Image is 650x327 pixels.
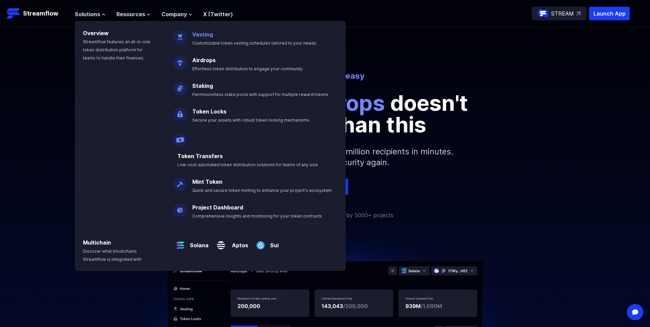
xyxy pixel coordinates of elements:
[75,10,100,18] span: Solutions
[83,249,142,262] span: Discover what blockchains Streamflow is integrated with
[161,10,187,18] span: Company
[532,7,586,20] a: STREAM
[173,25,187,44] img: Vesting
[173,198,187,217] img: Project Dashboard
[192,178,222,185] a: Mint Token
[173,233,187,252] img: Solana
[254,233,267,252] img: Sui
[177,162,318,167] span: Low-cost automated token distribution solutions for teams of any size
[83,39,150,60] span: Streamflow features an all-in-one token distribution platform for teams to handle their finances.
[192,41,316,46] span: Customizable token vesting schedules tailored to your needs
[187,236,209,249] a: Solana
[192,118,309,123] span: Secure your assets with robust token locking mechanisms
[326,211,393,219] p: Trusted by 5000+ projects
[192,57,216,64] a: Airdrops
[192,92,328,97] span: Permissionless stake pools with support for multiple reward tokens
[192,82,213,89] a: Staking
[83,30,109,36] a: Overview
[214,233,228,252] img: Aptos
[203,11,233,18] a: X (Twitter)
[177,153,223,159] a: Token Transfers
[116,10,145,18] span: Resources
[23,9,58,18] p: Streamflow
[83,239,111,246] a: Multichain
[192,31,213,38] a: Vesting
[161,10,192,18] button: Company
[538,8,548,19] img: streamflow-logo-circle.png
[267,236,279,249] a: Sui
[192,108,226,115] a: Token Locks
[7,7,20,20] img: Streamflow Logo
[192,213,322,219] span: Comprehensive insights and monitoring for your token contracts
[192,188,332,193] span: Quick and secure token minting to enhance your project's ecosystem
[173,102,187,121] img: Token Locks
[75,10,106,18] button: Solutions
[228,236,248,249] a: Aptos
[116,10,151,18] button: Resources
[173,51,187,70] img: Airdrops
[551,9,574,18] p: STREAM
[589,7,630,20] button: Launch App
[173,76,187,95] img: Staking
[192,204,243,211] a: Project Dashboard
[627,304,643,320] div: Open Intercom Messenger
[173,172,187,191] img: Mint Token
[173,128,187,147] img: Payroll
[577,11,581,16] img: top-right-arrow.svg
[7,7,68,20] a: Streamflow
[192,66,303,71] span: Effortless token distribution to engage your community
